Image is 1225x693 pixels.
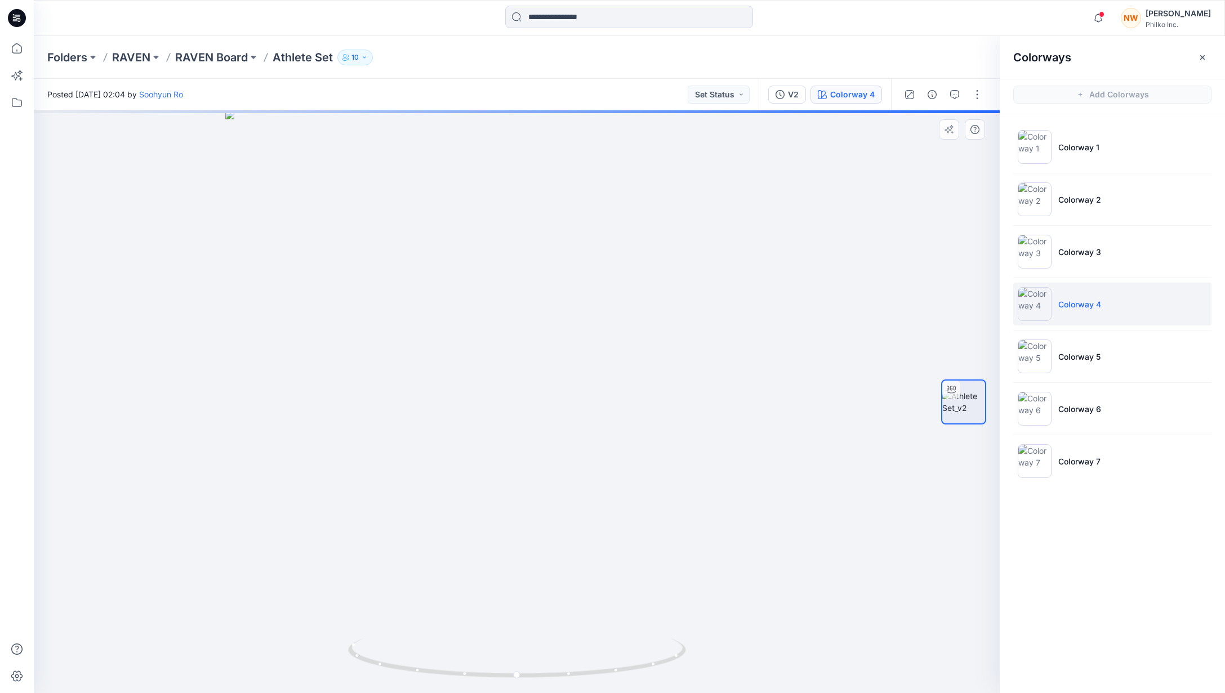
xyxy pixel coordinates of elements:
[175,50,248,65] a: RAVEN Board
[1058,194,1101,205] p: Colorway 2
[1058,403,1101,415] p: Colorway 6
[47,88,183,100] span: Posted [DATE] 02:04 by
[1018,182,1052,216] img: Colorway 2
[768,86,806,104] button: V2
[1018,235,1052,269] img: Colorway 3
[830,88,875,101] div: Colorway 4
[337,50,373,65] button: 10
[1058,141,1099,153] p: Colorway 1
[1013,51,1071,64] h2: Colorways
[1121,8,1141,28] div: NW
[810,86,882,104] button: Colorway 4
[351,51,359,64] p: 10
[112,50,150,65] a: RAVEN
[1018,130,1052,164] img: Colorway 1
[1058,298,1101,310] p: Colorway 4
[923,86,941,104] button: Details
[139,90,183,99] a: Soohyun Ro
[1058,455,1101,467] p: Colorway 7
[1058,351,1101,363] p: Colorway 5
[1018,287,1052,321] img: Colorway 4
[788,88,799,101] div: V2
[47,50,87,65] a: Folders
[942,390,985,414] img: Athlete Set_v2
[1146,20,1211,29] div: Philko Inc.
[1018,339,1052,373] img: Colorway 5
[1058,246,1101,258] p: Colorway 3
[1018,444,1052,478] img: Colorway 7
[1146,7,1211,20] div: [PERSON_NAME]
[1018,392,1052,426] img: Colorway 6
[273,50,333,65] p: Athlete Set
